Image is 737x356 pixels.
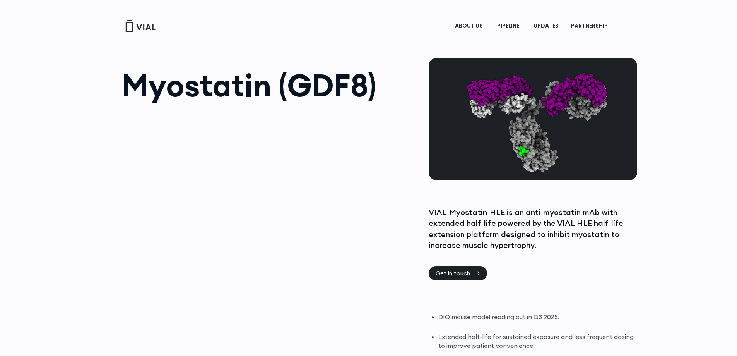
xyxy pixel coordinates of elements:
div: VIAL-Myostatin-HLE is an anti-myostatin mAb with extended half-life powered by the VIAL HLE half-... [429,207,635,251]
li: DIO mouse model reading out in Q3 2025. [438,313,635,322]
img: Vial Logo [125,20,156,32]
a: PARTNERSHIPMenu Toggle [565,19,616,33]
a: Get in touch [429,266,487,280]
a: UPDATES [527,19,564,33]
a: ABOUT USMenu Toggle [449,19,491,33]
li: Extended half-life for sustained exposure and less frequent dosing to improve patient convenience. [438,332,635,350]
span: Get in touch [436,270,470,276]
a: PIPELINEMenu Toggle [491,19,527,33]
h1: Myostatin (GDF8) [121,70,411,101]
